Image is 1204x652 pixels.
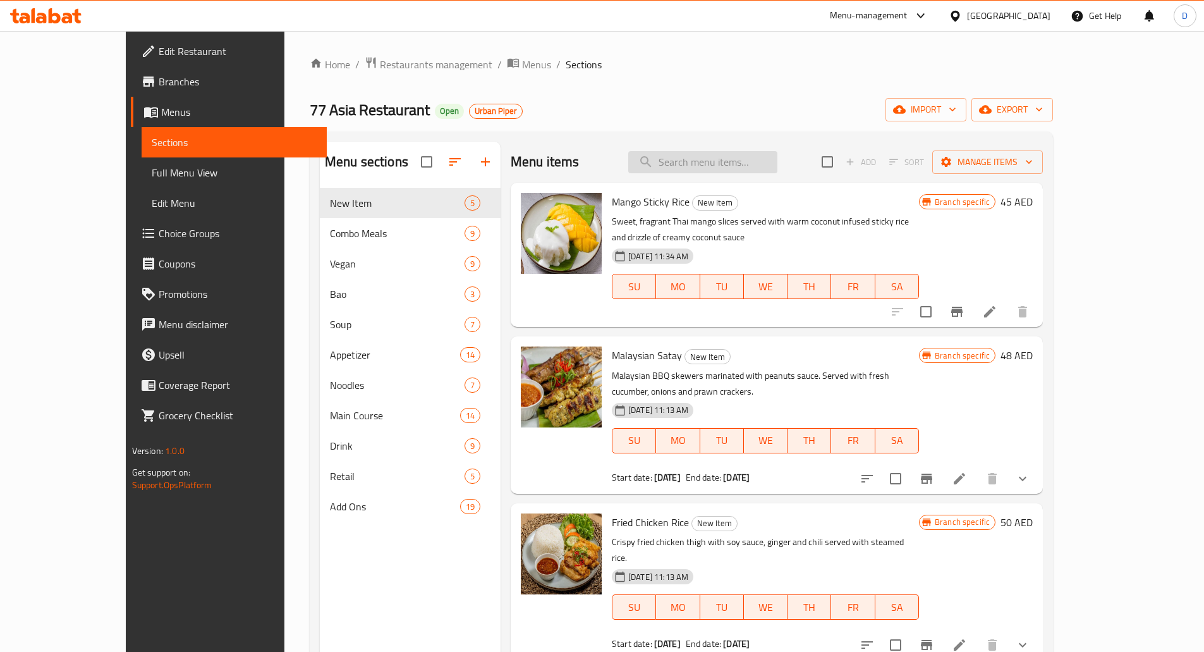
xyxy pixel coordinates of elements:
[971,98,1053,121] button: export
[749,431,782,450] span: WE
[521,514,602,594] img: Fried Chicken Rice
[793,278,826,296] span: TH
[612,513,689,532] span: Fried Chicken Rice
[131,97,327,127] a: Menus
[440,147,470,177] span: Sort sections
[612,636,652,652] span: Start date:
[330,499,460,514] span: Add Ons
[521,193,602,274] img: Mango Sticky Rice
[875,594,919,620] button: SA
[460,408,480,423] div: items
[465,197,480,209] span: 5
[612,192,690,211] span: Mango Sticky Rice
[744,274,787,299] button: WE
[159,256,317,271] span: Coupons
[131,66,327,97] a: Branches
[320,249,501,279] div: Vegan9
[911,464,942,494] button: Branch-specific-item
[310,56,1053,73] nav: breadcrumb
[661,598,695,617] span: MO
[330,408,460,423] div: Main Course
[465,195,480,211] div: items
[465,471,480,483] span: 5
[830,8,908,23] div: Menu-management
[705,598,739,617] span: TU
[132,443,163,459] span: Version:
[320,431,501,461] div: Drink9
[131,249,327,279] a: Coupons
[744,428,787,453] button: WE
[656,428,700,453] button: MO
[131,309,327,340] a: Menu disclaimer
[612,534,919,566] p: Crispy fried chicken thigh with soy sauce, ginger and chili served with steamed rice.
[142,188,327,218] a: Edit Menu
[159,317,317,332] span: Menu disclaimer
[310,95,430,124] span: 77 Asia Restaurant
[131,370,327,400] a: Coverage Report
[159,378,317,393] span: Coverage Report
[831,594,875,620] button: FR
[836,598,870,617] span: FR
[1182,9,1188,23] span: D
[705,278,739,296] span: TU
[623,571,693,583] span: [DATE] 11:13 AM
[566,57,602,72] span: Sections
[165,443,185,459] span: 1.0.0
[330,256,465,271] div: Vegan
[836,431,870,450] span: FR
[365,56,492,73] a: Restaurants management
[320,340,501,370] div: Appetizer14
[723,469,750,486] b: [DATE]
[465,286,480,302] div: items
[470,106,522,116] span: Urban Piper
[159,44,317,59] span: Edit Restaurant
[617,278,651,296] span: SU
[131,340,327,370] a: Upsell
[320,188,501,218] div: New Item5
[700,428,744,453] button: TU
[330,195,465,211] span: New Item
[831,274,875,299] button: FR
[320,400,501,431] div: Main Course14
[705,431,739,450] span: TU
[656,274,700,299] button: MO
[330,469,465,484] span: Retail
[693,195,738,210] span: New Item
[330,347,460,362] div: Appetizer
[885,98,966,121] button: import
[692,516,737,531] span: New Item
[880,598,914,617] span: SA
[612,368,919,400] p: Malaysian BBQ skewers marinated with peanuts sauce. Served with fresh cucumber, onions and prawn ...
[982,102,1043,118] span: export
[617,598,651,617] span: SU
[320,461,501,491] div: Retail5
[330,438,465,453] div: Drink
[465,438,480,453] div: items
[320,279,501,309] div: Bao3
[320,309,501,340] div: Soup7
[952,471,967,486] a: Edit menu item
[460,347,480,362] div: items
[465,258,480,270] span: 9
[612,214,919,245] p: Sweet, fragrant Thai mango slices served with warm coconut infused sticky rice and drizzle of cre...
[507,56,551,73] a: Menus
[413,149,440,175] span: Select all sections
[320,370,501,400] div: Noodles7
[152,135,317,150] span: Sections
[330,378,465,393] span: Noodles
[330,317,465,332] div: Soup
[628,151,777,173] input: search
[310,57,350,72] a: Home
[465,379,480,391] span: 7
[930,516,995,528] span: Branch specific
[841,152,881,172] span: Add item
[612,428,656,453] button: SU
[982,304,997,319] a: Edit menu item
[132,477,212,493] a: Support.OpsPlatform
[142,157,327,188] a: Full Menu View
[132,464,190,481] span: Get support on:
[749,598,782,617] span: WE
[159,286,317,302] span: Promotions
